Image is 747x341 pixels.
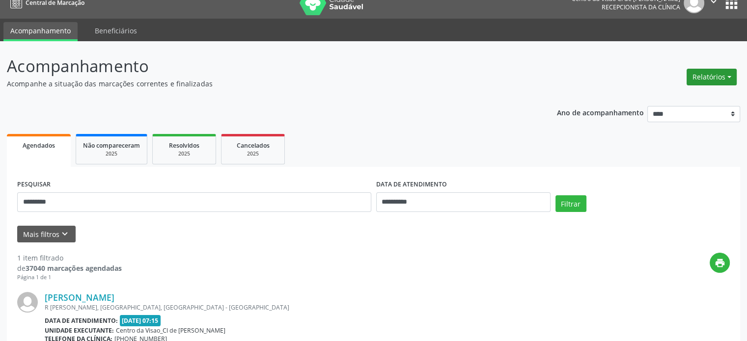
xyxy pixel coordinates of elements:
span: Recepcionista da clínica [602,3,680,11]
a: [PERSON_NAME] [45,292,114,303]
img: img [17,292,38,313]
div: 2025 [228,150,277,157]
button: print [710,253,730,273]
div: R [PERSON_NAME], [GEOGRAPHIC_DATA], [GEOGRAPHIC_DATA] - [GEOGRAPHIC_DATA] [45,303,582,312]
div: 1 item filtrado [17,253,122,263]
button: Mais filtroskeyboard_arrow_down [17,226,76,243]
b: Unidade executante: [45,326,114,335]
label: PESQUISAR [17,177,51,192]
div: 2025 [83,150,140,157]
span: Agendados [23,141,55,150]
div: Página 1 de 1 [17,273,122,282]
p: Acompanhamento [7,54,520,79]
span: [DATE] 07:15 [120,315,161,326]
label: DATA DE ATENDIMENTO [376,177,447,192]
span: Resolvidos [169,141,199,150]
p: Acompanhe a situação das marcações correntes e finalizadas [7,79,520,89]
b: Data de atendimento: [45,316,118,325]
div: 2025 [160,150,209,157]
strong: 37040 marcações agendadas [26,263,122,273]
a: Acompanhamento [3,22,78,41]
p: Ano de acompanhamento [557,106,644,118]
div: de [17,263,122,273]
button: Filtrar [555,195,586,212]
span: Cancelados [237,141,270,150]
span: Centro da Visao_Cl de [PERSON_NAME] [116,326,225,335]
a: Beneficiários [88,22,144,39]
i: keyboard_arrow_down [59,229,70,239]
i: print [715,258,725,268]
span: Não compareceram [83,141,140,150]
button: Relatórios [687,69,737,85]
